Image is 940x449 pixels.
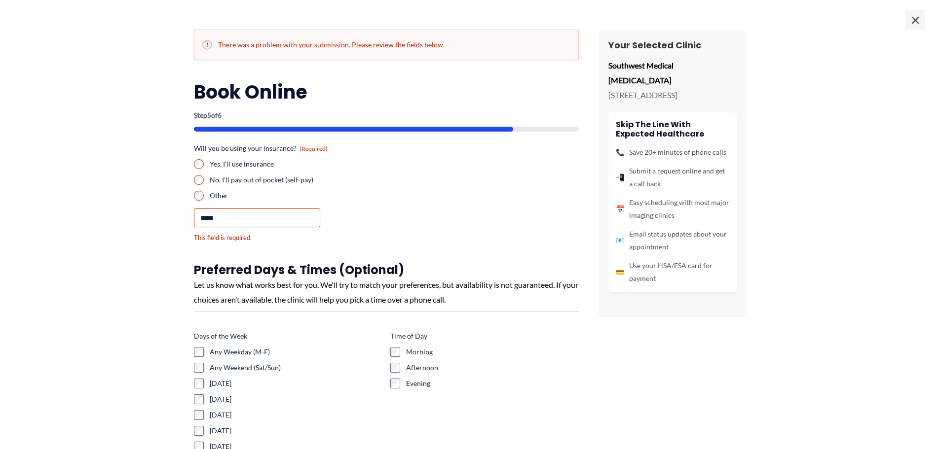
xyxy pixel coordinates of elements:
label: Afternoon [406,363,579,373]
legend: Days of the Week [194,331,247,341]
p: [STREET_ADDRESS] [608,88,737,103]
span: × [905,10,925,30]
label: Morning [406,347,579,357]
span: 📲 [616,171,624,184]
li: Easy scheduling with most major imaging clinics [616,196,729,222]
label: Yes, I'll use insurance [210,159,382,169]
label: [DATE] [210,379,382,388]
h2: There was a problem with your submission. Please review the fields below. [202,40,570,50]
span: 5 [207,111,211,119]
h3: Preferred Days & Times (Optional) [194,262,579,277]
h4: Skip the line with Expected Healthcare [616,120,729,138]
label: Other [210,191,382,201]
legend: Time of Day [390,331,427,341]
label: Any Weekend (Sat/Sun) [210,363,382,373]
label: [DATE] [210,426,382,436]
li: Email status updates about your appointment [616,228,729,253]
h3: Your Selected Clinic [608,39,737,51]
li: Submit a request online and get a call back [616,165,729,190]
li: Use your HSA/FSA card for payment [616,259,729,285]
label: No, I'll pay out of pocket (self-pay) [210,175,382,185]
span: 📞 [616,146,624,159]
div: This field is required. [194,233,382,242]
label: Evening [406,379,579,388]
input: Other Choice, please specify [194,208,320,227]
label: [DATE] [210,394,382,404]
label: [DATE] [210,410,382,420]
p: Step of [194,112,579,119]
span: 6 [218,111,222,119]
span: 📅 [616,203,624,215]
span: (Required) [300,145,328,152]
legend: Will you be using your insurance? [194,143,328,153]
span: 📧 [616,234,624,247]
h2: Book Online [194,80,579,104]
span: 💳 [616,266,624,278]
li: Save 20+ minutes of phone calls [616,146,729,159]
div: Let us know what works best for you. We'll try to match your preferences, but availability is not... [194,277,579,307]
label: Any Weekday (M-F) [210,347,382,357]
p: Southwest Medical [MEDICAL_DATA] [608,58,737,87]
